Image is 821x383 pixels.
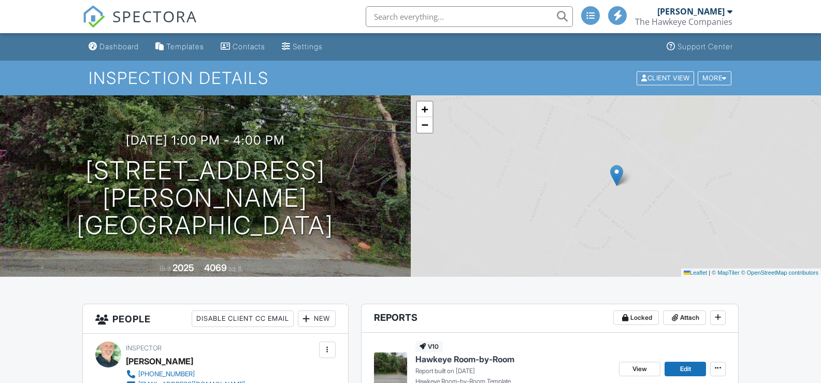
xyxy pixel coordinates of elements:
[278,37,327,56] a: Settings
[89,69,732,87] h1: Inspection Details
[112,5,197,27] span: SPECTORA
[217,37,269,56] a: Contacts
[126,133,285,147] h3: [DATE] 1:00 pm - 4:00 pm
[17,157,394,239] h1: [STREET_ADDRESS][PERSON_NAME] [GEOGRAPHIC_DATA]
[204,262,227,273] div: 4069
[293,42,323,51] div: Settings
[741,269,818,276] a: © OpenStreetMap contributors
[698,71,731,85] div: More
[637,71,694,85] div: Client View
[421,103,428,116] span: +
[172,262,194,273] div: 2025
[417,117,433,133] a: Zoom out
[635,17,732,27] div: The Hawkeye Companies
[192,310,294,327] div: Disable Client CC Email
[138,370,195,378] div: [PHONE_NUMBER]
[126,369,245,379] a: [PHONE_NUMBER]
[662,37,737,56] a: Support Center
[636,74,697,81] a: Client View
[126,353,193,369] div: [PERSON_NAME]
[166,42,204,51] div: Templates
[233,42,265,51] div: Contacts
[657,6,725,17] div: [PERSON_NAME]
[709,269,710,276] span: |
[84,37,143,56] a: Dashboard
[684,269,707,276] a: Leaflet
[421,118,428,131] span: −
[160,265,171,273] span: Built
[82,14,197,36] a: SPECTORA
[678,42,733,51] div: Support Center
[151,37,208,56] a: Templates
[126,344,162,352] span: Inspector
[228,265,243,273] span: sq. ft.
[366,6,573,27] input: Search everything...
[99,42,139,51] div: Dashboard
[712,269,740,276] a: © MapTiler
[298,310,336,327] div: New
[82,5,105,28] img: The Best Home Inspection Software - Spectora
[417,102,433,117] a: Zoom in
[83,304,348,334] h3: People
[610,165,623,186] img: Marker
